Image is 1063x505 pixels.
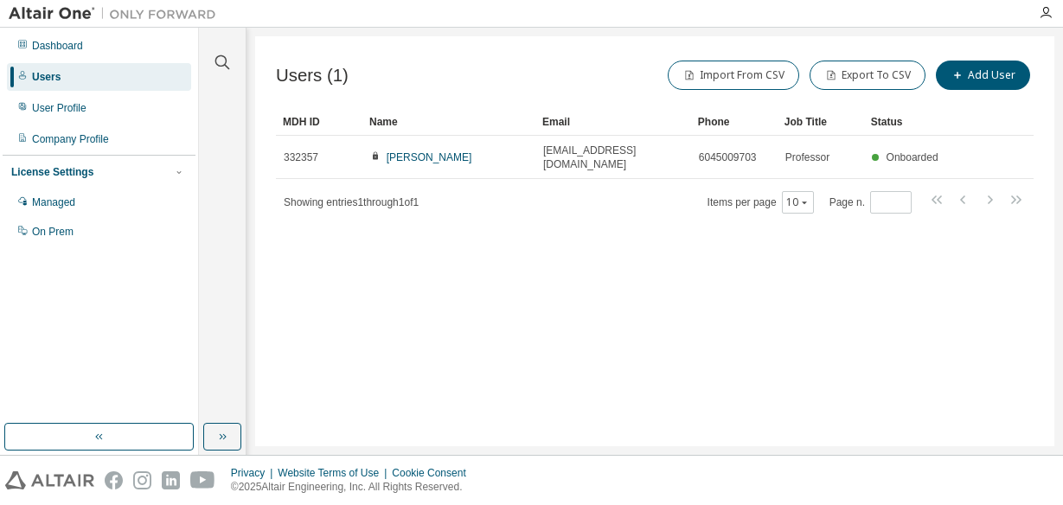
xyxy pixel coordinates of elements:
span: Showing entries 1 through 1 of 1 [284,196,419,208]
div: Company Profile [32,132,109,146]
div: Website Terms of Use [278,466,392,480]
button: Export To CSV [810,61,925,90]
div: Cookie Consent [392,466,476,480]
div: On Prem [32,225,74,239]
div: Status [871,108,944,136]
span: Onboarded [887,151,938,163]
img: instagram.svg [133,471,151,489]
span: Professor [785,150,829,164]
span: [EMAIL_ADDRESS][DOMAIN_NAME] [543,144,683,171]
span: Items per page [708,191,814,214]
button: 10 [786,195,810,209]
span: Page n. [829,191,912,214]
div: Managed [32,195,75,209]
div: Name [369,108,528,136]
img: facebook.svg [105,471,123,489]
div: Privacy [231,466,278,480]
button: Add User [936,61,1030,90]
div: User Profile [32,101,86,115]
button: Import From CSV [668,61,799,90]
div: Users [32,70,61,84]
div: Job Title [784,108,857,136]
span: 332357 [284,150,318,164]
div: Email [542,108,684,136]
img: altair_logo.svg [5,471,94,489]
span: Users (1) [276,66,349,86]
span: 6045009703 [699,150,757,164]
img: youtube.svg [190,471,215,489]
img: linkedin.svg [162,471,180,489]
div: License Settings [11,165,93,179]
div: Dashboard [32,39,83,53]
div: Phone [698,108,771,136]
img: Altair One [9,5,225,22]
p: © 2025 Altair Engineering, Inc. All Rights Reserved. [231,480,477,495]
a: [PERSON_NAME] [387,151,472,163]
div: MDH ID [283,108,355,136]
